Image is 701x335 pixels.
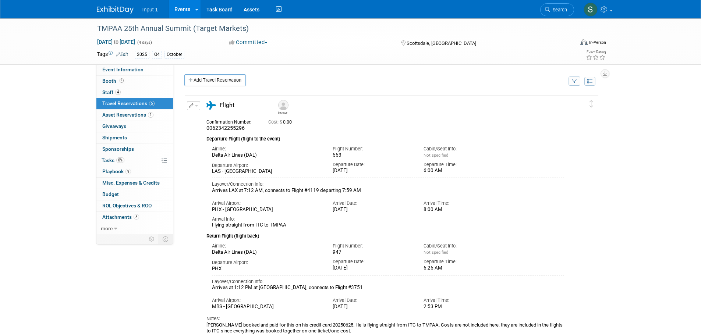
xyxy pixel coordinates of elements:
a: Playbook9 [96,166,173,177]
a: Sponsorships [96,144,173,155]
span: Scottsdale, [GEOGRAPHIC_DATA] [407,40,476,46]
a: Booth [96,76,173,87]
div: Arrival Airport: [212,200,322,207]
span: Cost: $ [268,120,283,125]
span: 1 [148,112,153,118]
div: LAS - [GEOGRAPHIC_DATA] [212,168,322,175]
span: Asset Reservations [102,112,153,118]
div: Confirmation Number: [206,117,257,125]
div: [DATE] [333,207,413,213]
span: 5 [149,101,155,106]
span: more [101,225,113,231]
div: 2025 [135,51,149,58]
div: Departure Flight (flight to the event) [206,132,564,143]
div: Flight Number: [333,243,413,249]
a: more [96,223,173,234]
i: Flight [206,101,216,110]
a: Search [540,3,574,16]
span: Input 1 [142,7,158,13]
span: Staff [102,89,121,95]
div: Arrival Airport: [212,297,322,304]
span: Flight [220,102,234,108]
div: 2:53 PM [424,304,503,310]
td: Personalize Event Tab Strip [145,234,158,244]
div: [DATE] [333,304,413,310]
span: Event Information [102,67,144,72]
div: Flying straight from ITC to TMPAA [212,222,564,228]
a: Edit [116,52,128,57]
span: ROI, Objectives & ROO [102,203,152,209]
div: Arrival Info: [212,216,564,222]
span: Sponsorships [102,146,134,152]
div: Departure Date: [333,259,413,265]
span: Not specified [424,153,448,158]
div: Notes: [206,316,564,322]
a: Staff4 [96,87,173,98]
div: Departure Airport: [212,259,322,266]
a: Shipments [96,132,173,143]
div: Flight Number: [333,146,413,152]
a: Event Information [96,64,173,75]
div: Arrival Date: [333,200,413,207]
span: 9 [125,169,131,174]
span: [DATE] [DATE] [97,39,135,45]
img: Susan Stout [584,3,598,17]
span: Shipments [102,135,127,140]
span: Misc. Expenses & Credits [102,180,160,186]
div: Departure Time: [424,161,503,168]
div: 553 [333,152,413,158]
i: Filter by Traveler [572,79,577,84]
span: 0062342255296 [206,125,245,131]
a: Add Travel Reservation [184,74,246,86]
span: Attachments [102,214,139,220]
span: Booth [102,78,125,84]
span: Booth not reserved yet [118,78,125,83]
div: Airline: [212,243,322,249]
div: Jim Nowak [278,110,287,114]
div: 6:25 AM [424,265,503,271]
img: Jim Nowak [278,100,288,110]
span: Travel Reservations [102,100,155,106]
div: Event Format [531,38,606,49]
a: Attachments5 [96,212,173,223]
span: 0% [116,157,124,163]
div: 947 [333,249,413,256]
div: Airline: [212,146,322,152]
a: Tasks0% [96,155,173,166]
a: Misc. Expenses & Credits [96,178,173,189]
span: 5 [134,214,139,220]
div: 8:00 AM [424,207,503,213]
div: [PERSON_NAME] booked and paid for this on his credit card 20250625. He is flying straight from IT... [206,322,564,334]
div: Cabin/Seat Info: [424,243,503,249]
div: TMPAA 25th Annual Summit (Target Markets) [95,22,563,35]
span: 0.00 [268,120,295,125]
span: Budget [102,191,119,197]
span: Tasks [102,157,124,163]
div: Departure Airport: [212,162,322,169]
td: Tags [97,50,128,59]
div: [DATE] [333,265,413,271]
div: Arrives LAX at 7:12 AM, connects to Flight #4119 departing 7:59 AM [212,188,564,194]
span: (4 days) [137,40,152,45]
i: Click and drag to move item [590,100,593,108]
div: Layover/Connection Info: [212,278,564,285]
div: PHX - [GEOGRAPHIC_DATA] [212,207,322,213]
div: October [164,51,184,58]
span: Playbook [102,168,131,174]
div: Q4 [152,51,162,58]
div: Jim Nowak [276,100,289,114]
div: Delta Air Lines (DAL) [212,152,322,158]
div: Departure Time: [424,259,503,265]
span: Search [550,7,567,13]
span: Not specified [424,250,448,255]
div: Delta Air Lines (DAL) [212,249,322,256]
a: Asset Reservations1 [96,110,173,121]
img: ExhibitDay [97,6,134,14]
a: ROI, Objectives & ROO [96,200,173,211]
div: Layover/Connection Info: [212,181,564,188]
div: Return Flight (flight back) [206,228,564,240]
div: In-Person [589,40,606,45]
div: Cabin/Seat Info: [424,146,503,152]
a: Budget [96,189,173,200]
div: Arrival Date: [333,297,413,304]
